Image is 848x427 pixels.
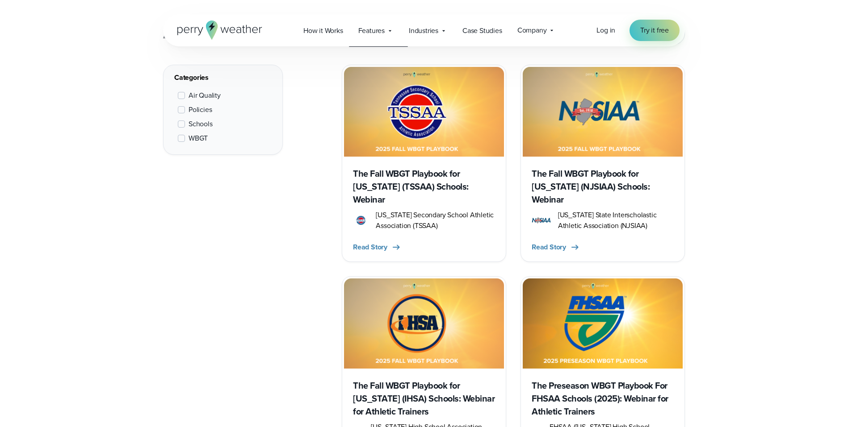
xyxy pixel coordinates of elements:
span: Schools [189,119,213,129]
button: Read Story [532,242,580,253]
span: WBGT [189,133,208,144]
h3: The Fall WBGT Playbook for [US_STATE] (TSSAA) Schools: Webinar [353,167,495,206]
span: Industries [409,25,438,36]
img: TSSAA Tennessee [344,67,504,157]
span: Read Story [353,242,387,253]
span: Policies [189,104,212,115]
span: [US_STATE] State Interscholastic Athletic Association (NJSIAA) [558,210,674,231]
a: Case Studies [455,21,510,40]
button: Read Story [353,242,402,253]
span: Features [358,25,385,36]
span: Case Studies [462,25,502,36]
div: Categories [174,72,272,83]
a: TSSAA Tennessee The Fall WBGT Playbook for [US_STATE] (TSSAA) Schools: Webinar [US_STATE] Seconda... [342,65,506,262]
a: Try it free [630,20,680,41]
span: Log in [596,25,615,35]
span: Air Quality [189,90,221,101]
h3: The Preseason WBGT Playbook For FHSAA Schools (2025): Webinar for Athletic Trainers [532,379,674,418]
span: Company [517,25,547,36]
span: [US_STATE] Secondary School Athletic Association (TSSAA) [376,210,495,231]
img: NJSIAA [532,215,551,226]
img: NJSIAA WBGT playbook [523,67,683,157]
img: TSSAA-Tennessee-Secondary-School-Athletic-Association.svg [353,215,369,226]
span: Read Story [532,242,566,253]
a: How it Works [296,21,351,40]
h3: The Fall WBGT Playbook for [US_STATE] (NJSIAA) Schools: Webinar [532,167,674,206]
span: Try it free [640,25,669,36]
img: FHSAA WBGT [523,278,683,368]
a: NJSIAA WBGT playbook The Fall WBGT Playbook for [US_STATE] (NJSIAA) Schools: Webinar NJSIAA [US_S... [521,65,685,262]
img: IHSA WBGT playbook [344,278,504,368]
span: How it Works [303,25,343,36]
h3: The Fall WBGT Playbook for [US_STATE] (IHSA) Schools: Webinar for Athletic Trainers [353,379,495,418]
a: Log in [596,25,615,36]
